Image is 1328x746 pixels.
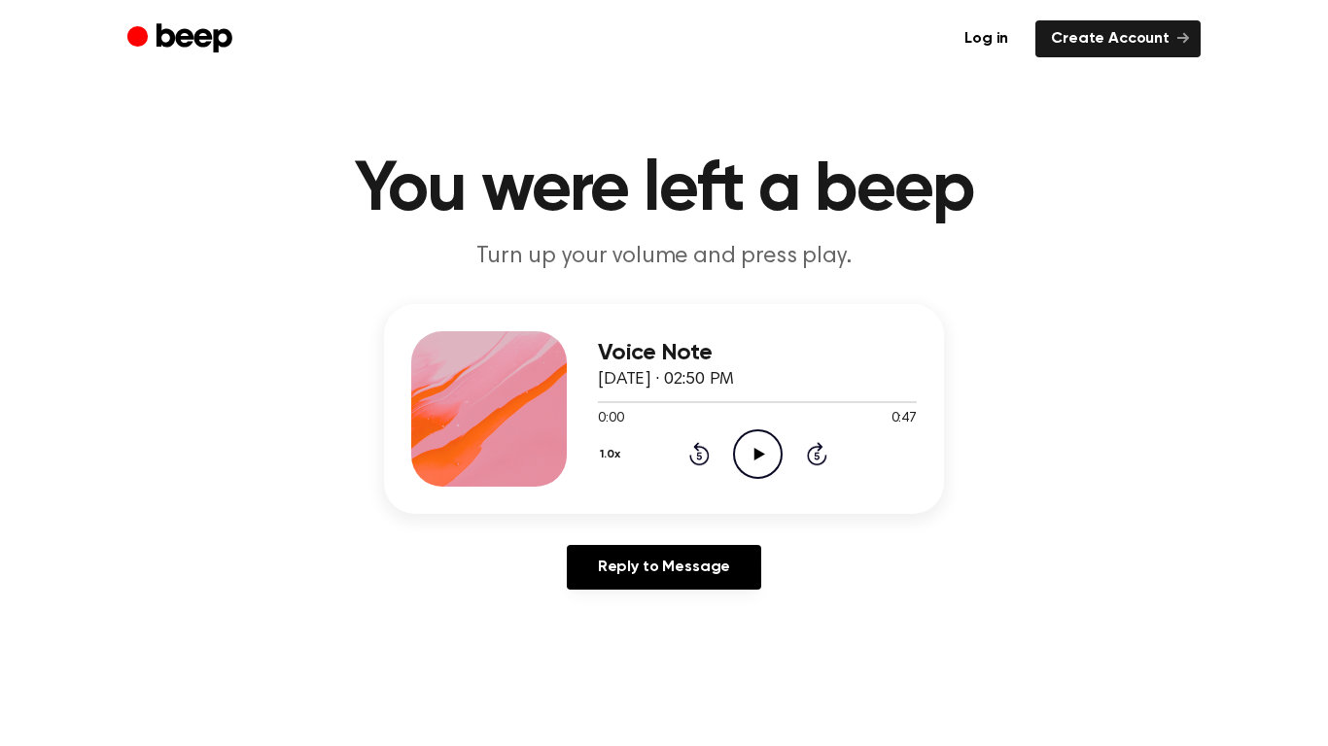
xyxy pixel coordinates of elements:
button: 1.0x [598,438,628,471]
p: Turn up your volume and press play. [291,241,1037,273]
span: [DATE] · 02:50 PM [598,371,734,389]
a: Reply to Message [567,545,761,590]
h1: You were left a beep [166,155,1162,225]
a: Beep [127,20,237,58]
span: 0:00 [598,409,623,429]
span: 0:47 [891,409,917,429]
h3: Voice Note [598,340,917,366]
a: Create Account [1035,20,1201,57]
a: Log in [949,20,1024,57]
